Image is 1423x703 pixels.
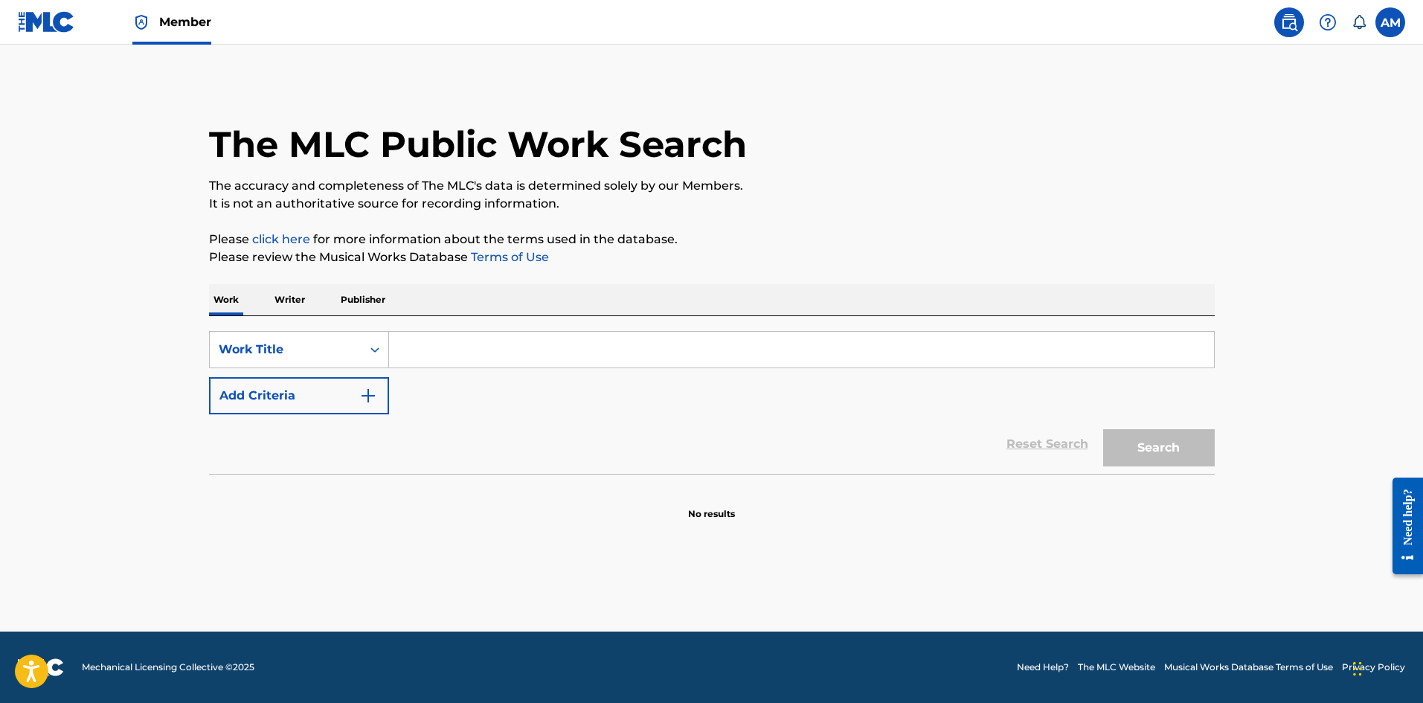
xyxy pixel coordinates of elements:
[1381,466,1423,586] iframe: Resource Center
[209,195,1215,213] p: It is not an authoritative source for recording information.
[359,387,377,405] img: 9d2ae6d4665cec9f34b9.svg
[1342,661,1405,674] a: Privacy Policy
[1313,7,1343,37] div: Help
[159,13,211,31] span: Member
[1375,7,1405,37] div: User Menu
[1078,661,1155,674] a: The MLC Website
[132,13,150,31] img: Top Rightsholder
[1280,13,1298,31] img: search
[209,177,1215,195] p: The accuracy and completeness of The MLC's data is determined solely by our Members.
[336,284,390,315] p: Publisher
[209,377,389,414] button: Add Criteria
[82,661,254,674] span: Mechanical Licensing Collective © 2025
[1349,632,1423,703] iframe: Chat Widget
[209,248,1215,266] p: Please review the Musical Works Database
[1319,13,1337,31] img: help
[209,284,243,315] p: Work
[219,341,353,359] div: Work Title
[18,658,64,676] img: logo
[1164,661,1333,674] a: Musical Works Database Terms of Use
[270,284,309,315] p: Writer
[209,122,747,167] h1: The MLC Public Work Search
[1352,15,1366,30] div: Notifications
[209,331,1215,474] form: Search Form
[1017,661,1069,674] a: Need Help?
[252,232,310,246] a: click here
[688,489,735,521] p: No results
[468,250,549,264] a: Terms of Use
[18,11,75,33] img: MLC Logo
[1274,7,1304,37] a: Public Search
[1353,646,1362,691] div: Drag
[209,231,1215,248] p: Please for more information about the terms used in the database.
